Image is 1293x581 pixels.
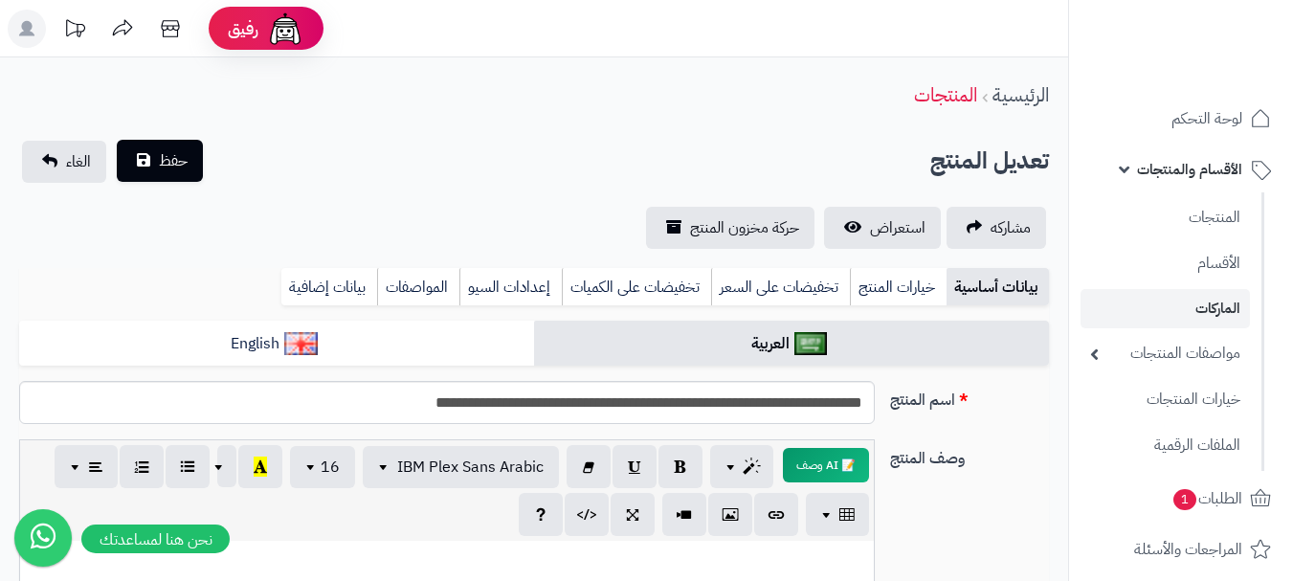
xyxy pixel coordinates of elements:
a: بيانات إضافية [281,268,377,306]
a: الرئيسية [992,80,1049,109]
img: ai-face.png [266,10,304,48]
a: حركة مخزون المنتج [646,207,814,249]
span: الطلبات [1171,485,1242,512]
span: حفظ [159,149,188,172]
a: الطلبات1 [1081,476,1282,522]
a: تخفيضات على الكميات [562,268,711,306]
span: استعراض [870,216,925,239]
h2: تعديل المنتج [930,142,1049,181]
span: 16 [321,456,340,479]
a: تحديثات المنصة [51,10,99,53]
a: المراجعات والأسئلة [1081,526,1282,572]
img: English [284,332,318,355]
span: الغاء [66,150,91,173]
a: المنتجات [1081,197,1250,238]
a: الغاء [22,141,106,183]
a: مواصفات المنتجات [1081,333,1250,374]
button: 16 [290,446,355,488]
span: لوحة التحكم [1171,105,1242,132]
a: استعراض [824,207,941,249]
a: خيارات المنتجات [1081,379,1250,420]
a: مشاركه [947,207,1046,249]
a: إعدادات السيو [459,268,562,306]
span: 1 [1173,489,1196,510]
span: رفيق [228,17,258,40]
span: IBM Plex Sans Arabic [397,456,544,479]
a: المواصفات [377,268,459,306]
label: اسم المنتج [882,381,1057,412]
a: تخفيضات على السعر [711,268,850,306]
button: IBM Plex Sans Arabic [363,446,559,488]
a: بيانات أساسية [947,268,1049,306]
a: الملفات الرقمية [1081,425,1250,466]
span: حركة مخزون المنتج [690,216,799,239]
a: English [19,321,534,368]
img: العربية [794,332,828,355]
label: وصف المنتج [882,439,1057,470]
a: المنتجات [914,80,977,109]
a: خيارات المنتج [850,268,947,306]
a: لوحة التحكم [1081,96,1282,142]
a: الأقسام [1081,243,1250,284]
a: الماركات [1081,289,1250,328]
span: مشاركه [991,216,1031,239]
a: العربية [534,321,1049,368]
span: الأقسام والمنتجات [1137,156,1242,183]
button: 📝 AI وصف [783,448,869,482]
button: حفظ [117,140,203,182]
span: المراجعات والأسئلة [1134,536,1242,563]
